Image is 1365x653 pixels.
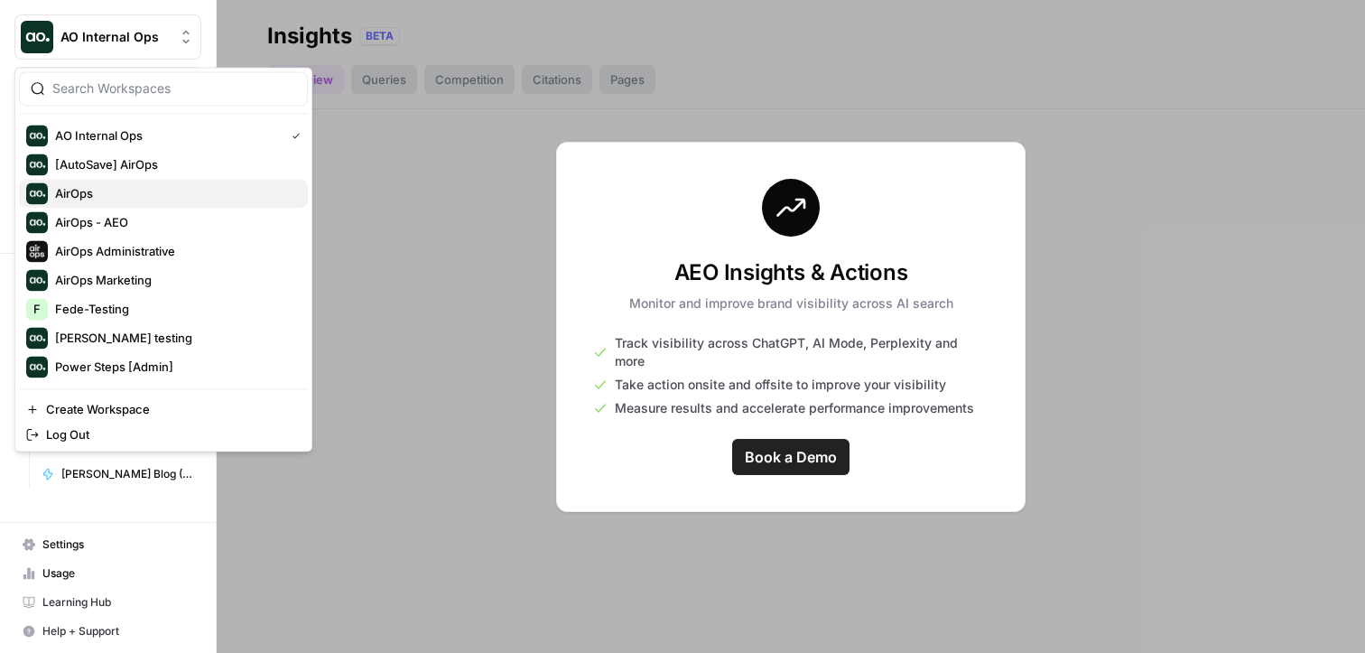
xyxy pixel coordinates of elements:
[615,399,974,417] span: Measure results and accelerate performance improvements
[42,536,193,553] span: Settings
[26,356,48,378] img: Power Steps [Admin] Logo
[46,425,293,443] span: Log Out
[629,258,953,287] h3: AEO Insights & Actions
[26,125,48,146] img: AO Internal Ops Logo
[19,396,308,422] a: Create Workspace
[26,269,48,291] img: AirOps Marketing Logo
[42,594,193,611] span: Learning Hub
[55,184,293,202] span: AirOps
[615,376,946,394] span: Take action onsite and offsite to improve your visibility
[60,28,170,46] span: AO Internal Ops
[33,300,41,318] span: F
[42,565,193,582] span: Usage
[61,466,193,482] span: [PERSON_NAME] Blog (Aircraft)
[745,446,837,468] span: Book a Demo
[14,67,312,452] div: Workspace: AO Internal Ops
[14,559,201,588] a: Usage
[615,334,989,370] span: Track visibility across ChatGPT, AI Mode, Perplexity and more
[55,213,293,231] span: AirOps - AEO
[14,530,201,559] a: Settings
[55,242,293,260] span: AirOps Administrative
[14,617,201,646] button: Help + Support
[46,400,293,418] span: Create Workspace
[26,211,48,233] img: AirOps - AEO Logo
[52,79,296,98] input: Search Workspaces
[26,240,48,262] img: AirOps Administrative Logo
[55,300,293,318] span: Fede-Testing
[55,155,293,173] span: [AutoSave] AirOps
[14,14,201,60] button: Workspace: AO Internal Ops
[55,271,293,289] span: AirOps Marketing
[21,21,53,53] img: AO Internal Ops Logo
[55,126,277,145] span: AO Internal Ops
[19,422,308,447] a: Log Out
[55,358,293,376] span: Power Steps [Admin]
[629,294,953,313] p: Monitor and improve brand visibility across AI search
[55,329,293,347] span: [PERSON_NAME] testing
[14,588,201,617] a: Learning Hub
[26,182,48,204] img: AirOps Logo
[33,460,201,489] a: [PERSON_NAME] Blog (Aircraft)
[42,623,193,639] span: Help + Support
[26,327,48,349] img: Justina testing Logo
[26,154,48,175] img: [AutoSave] AirOps Logo
[732,439,850,475] a: Book a Demo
